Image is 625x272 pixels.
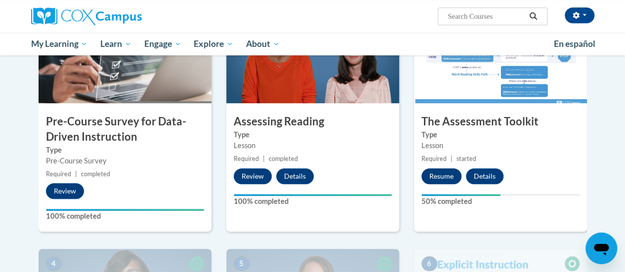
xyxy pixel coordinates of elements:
[46,209,204,211] div: Your progress
[565,7,594,23] button: Account Settings
[144,38,181,50] span: Engage
[240,33,286,55] a: About
[234,256,250,271] span: 5
[46,145,204,155] label: Type
[457,155,476,162] span: started
[234,196,392,207] label: 100% completed
[81,170,110,178] span: completed
[421,196,580,207] label: 50% completed
[526,10,541,22] button: Search
[75,170,77,178] span: |
[554,39,595,49] span: En español
[46,170,71,178] span: Required
[451,155,453,162] span: |
[246,38,280,50] span: About
[234,155,259,162] span: Required
[46,256,62,271] span: 4
[585,233,617,264] iframe: Button to launch messaging window
[421,129,580,140] label: Type
[421,194,500,196] div: Your progress
[234,129,392,140] label: Type
[269,155,298,162] span: completed
[94,33,138,55] a: Learn
[31,7,142,25] img: Cox Campus
[263,155,265,162] span: |
[421,168,461,184] button: Resume
[421,155,447,162] span: Required
[187,33,240,55] a: Explore
[234,140,392,151] div: Lesson
[31,38,87,50] span: My Learning
[25,33,94,55] a: My Learning
[46,155,204,166] div: Pre-Course Survey
[234,194,392,196] div: Your progress
[39,114,211,145] h3: Pre-Course Survey for Data-Driven Instruction
[234,168,272,184] button: Review
[46,211,204,222] label: 100% completed
[194,38,233,50] span: Explore
[447,10,526,22] input: Search Courses
[138,33,188,55] a: Engage
[24,33,602,55] div: Main menu
[547,34,602,54] a: En español
[100,38,131,50] span: Learn
[466,168,503,184] button: Details
[226,114,399,129] h3: Assessing Reading
[421,140,580,151] div: Lesson
[31,7,209,25] a: Cox Campus
[46,183,84,199] button: Review
[414,114,587,129] h3: The Assessment Toolkit
[421,256,437,271] span: 6
[276,168,314,184] button: Details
